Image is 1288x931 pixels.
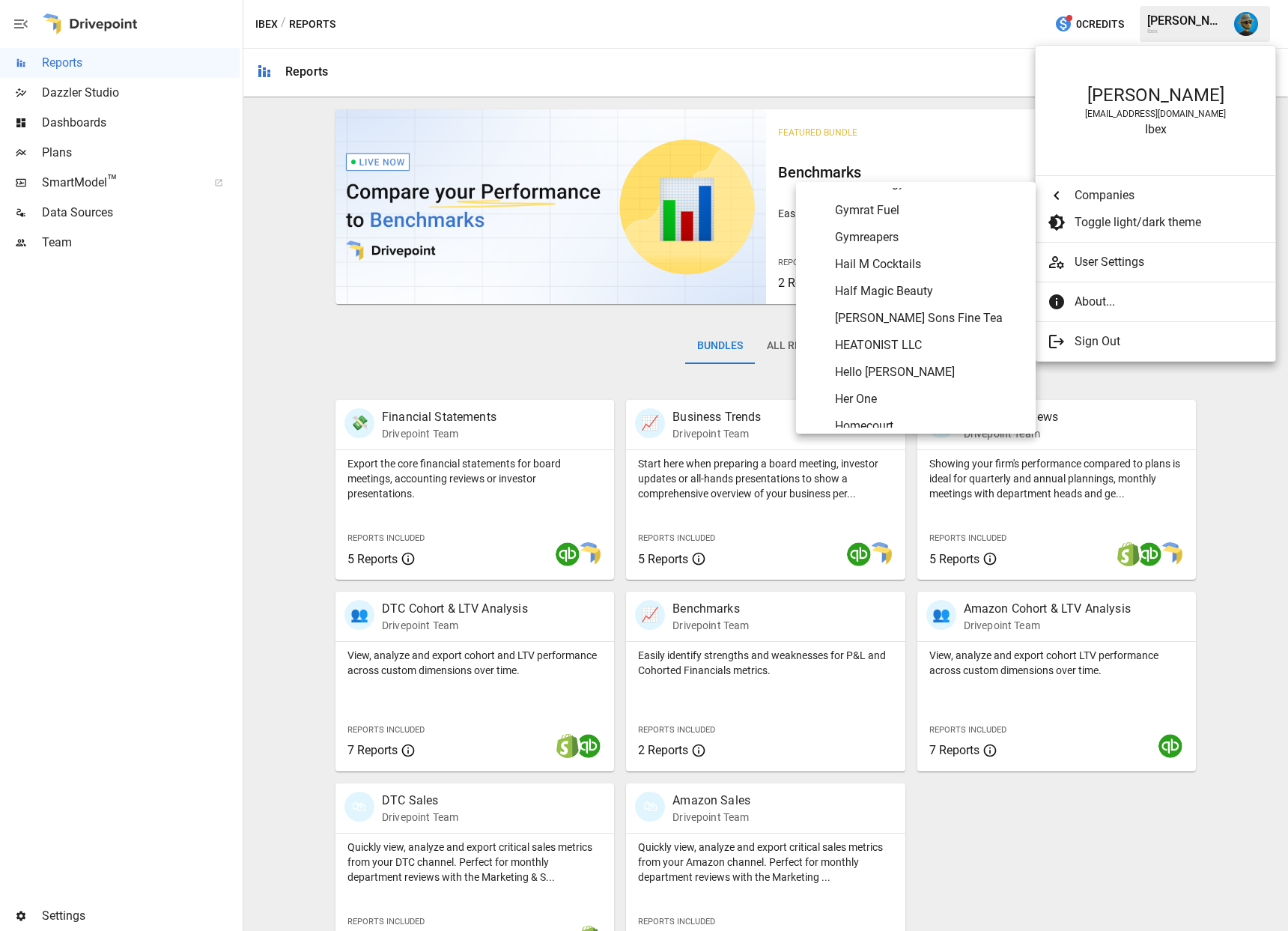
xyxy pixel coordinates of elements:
[835,417,1024,435] span: Homecourt
[835,390,1024,408] span: Her One
[835,336,1024,354] span: HEATONIST LLC
[835,228,1024,246] span: Gymreapers
[835,201,1024,219] span: Gymrat Fuel
[1075,333,1263,351] span: Sign Out
[835,255,1024,273] span: Hail M Cocktails
[835,363,1024,381] span: Hello [PERSON_NAME]
[1051,122,1260,136] div: Ibex
[1075,293,1263,311] span: About...
[1075,186,1263,204] span: Companies
[1075,253,1263,271] span: User Settings
[835,309,1024,327] span: [PERSON_NAME] Sons Fine Tea
[1051,109,1260,119] div: [EMAIL_ADDRESS][DOMAIN_NAME]
[1075,213,1263,231] span: Toggle light/dark theme
[835,282,1024,300] span: Half Magic Beauty
[1051,85,1260,106] div: [PERSON_NAME]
